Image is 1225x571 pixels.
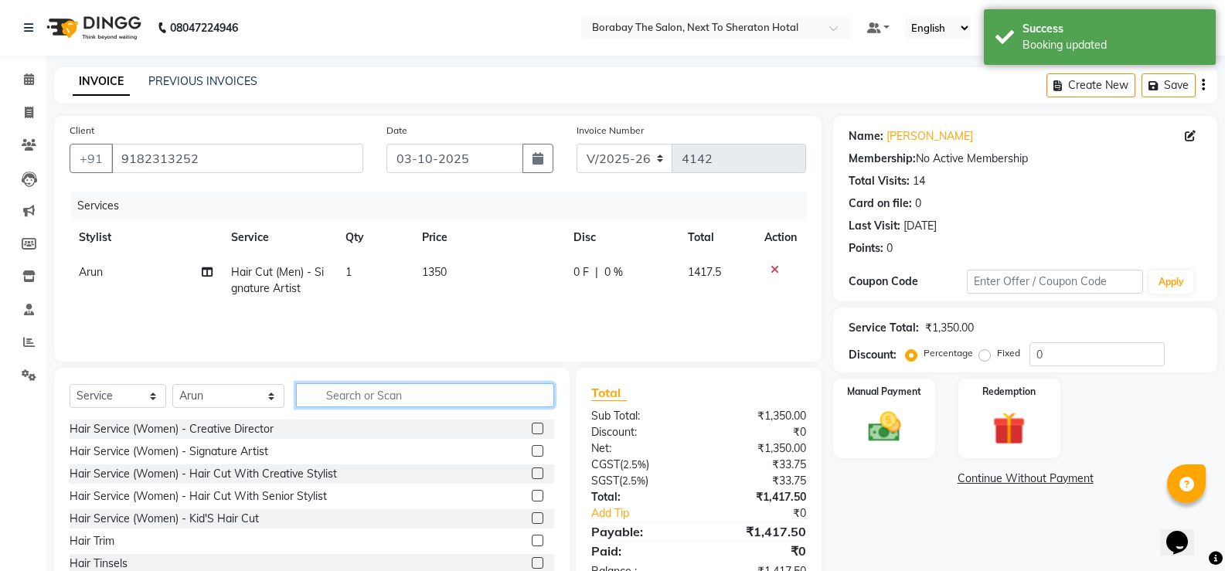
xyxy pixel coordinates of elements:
[699,457,818,473] div: ₹33.75
[580,473,699,489] div: ( )
[70,220,222,255] th: Stylist
[604,264,623,280] span: 0 %
[967,270,1143,294] input: Enter Offer / Coupon Code
[170,6,238,49] b: 08047224946
[849,218,900,234] div: Last Visit:
[1046,73,1135,97] button: Create New
[719,505,818,522] div: ₹0
[849,240,883,257] div: Points:
[915,195,921,212] div: 0
[1023,21,1204,37] div: Success
[573,264,589,280] span: 0 F
[1149,270,1193,294] button: Apply
[699,424,818,440] div: ₹0
[679,220,755,255] th: Total
[849,151,916,167] div: Membership:
[849,195,912,212] div: Card on file:
[580,440,699,457] div: Net:
[836,471,1214,487] a: Continue Without Payment
[580,424,699,440] div: Discount:
[580,489,699,505] div: Total:
[577,124,644,138] label: Invoice Number
[222,220,336,255] th: Service
[70,511,259,527] div: Hair Service (Women) - Kid'S Hair Cut
[70,421,274,437] div: Hair Service (Women) - Creative Director
[1160,509,1210,556] iframe: chat widget
[997,346,1020,360] label: Fixed
[591,474,619,488] span: SGST
[591,457,620,471] span: CGST
[70,533,114,549] div: Hair Trim
[688,265,721,279] span: 1417.5
[595,264,598,280] span: |
[849,128,883,144] div: Name:
[111,144,363,173] input: Search by Name/Mobile/Email/Code
[580,408,699,424] div: Sub Total:
[849,274,966,290] div: Coupon Code
[849,173,910,189] div: Total Visits:
[849,320,919,336] div: Service Total:
[70,466,337,482] div: Hair Service (Women) - Hair Cut With Creative Stylist
[580,505,719,522] a: Add Tip
[580,542,699,560] div: Paid:
[622,474,645,487] span: 2.5%
[886,240,893,257] div: 0
[345,265,352,279] span: 1
[422,265,447,279] span: 1350
[70,144,113,173] button: +91
[699,542,818,560] div: ₹0
[580,522,699,541] div: Payable:
[296,383,554,407] input: Search or Scan
[847,385,921,399] label: Manual Payment
[336,220,413,255] th: Qty
[73,68,130,96] a: INVOICE
[1023,37,1204,53] div: Booking updated
[79,265,103,279] span: Arun
[386,124,407,138] label: Date
[982,408,1036,449] img: _gift.svg
[148,74,257,88] a: PREVIOUS INVOICES
[903,218,937,234] div: [DATE]
[413,220,565,255] th: Price
[231,265,324,295] span: Hair Cut (Men) - Signature Artist
[623,458,646,471] span: 2.5%
[925,320,974,336] div: ₹1,350.00
[924,346,973,360] label: Percentage
[591,385,627,401] span: Total
[699,440,818,457] div: ₹1,350.00
[1142,73,1196,97] button: Save
[70,444,268,460] div: Hair Service (Women) - Signature Artist
[699,408,818,424] div: ₹1,350.00
[70,124,94,138] label: Client
[70,488,327,505] div: Hair Service (Women) - Hair Cut With Senior Stylist
[564,220,679,255] th: Disc
[699,489,818,505] div: ₹1,417.50
[849,347,897,363] div: Discount:
[580,457,699,473] div: ( )
[699,522,818,541] div: ₹1,417.50
[849,151,1202,167] div: No Active Membership
[886,128,973,144] a: [PERSON_NAME]
[982,385,1036,399] label: Redemption
[39,6,145,49] img: logo
[755,220,806,255] th: Action
[71,192,818,220] div: Services
[699,473,818,489] div: ₹33.75
[858,408,911,446] img: _cash.svg
[913,173,925,189] div: 14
